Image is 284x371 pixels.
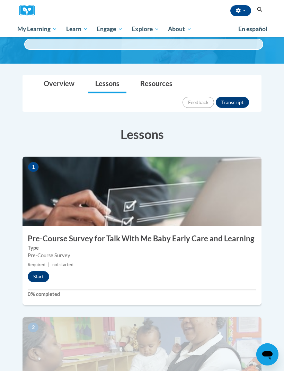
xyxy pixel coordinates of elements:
[255,6,265,14] button: Search
[28,252,256,259] div: Pre-Course Survey
[97,25,123,33] span: Engage
[23,157,261,226] img: Course Image
[12,21,272,37] div: Main menu
[88,75,126,93] a: Lessons
[92,21,127,37] a: Engage
[28,262,45,267] span: Required
[256,343,278,365] iframe: Button to launch messaging window
[13,21,62,37] a: My Learning
[52,262,73,267] span: not started
[28,322,39,333] span: 2
[168,25,192,33] span: About
[23,233,261,244] h3: Pre-Course Survey for Talk With Me Baby Early Care and Learning
[183,97,214,108] button: Feedback
[127,21,164,37] a: Explore
[62,21,92,37] a: Learn
[28,271,49,282] button: Start
[23,126,261,143] h3: Lessons
[132,25,159,33] span: Explore
[28,162,39,172] span: 1
[19,5,40,16] a: Cox Campus
[28,290,256,298] label: 0% completed
[238,25,267,33] span: En español
[48,262,50,267] span: |
[19,5,40,16] img: Logo brand
[230,5,251,16] button: Account Settings
[28,244,256,252] label: Type
[66,25,88,33] span: Learn
[216,97,249,108] button: Transcript
[37,75,81,93] a: Overview
[234,22,272,36] a: En español
[133,75,179,93] a: Resources
[17,25,57,33] span: My Learning
[164,21,196,37] a: About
